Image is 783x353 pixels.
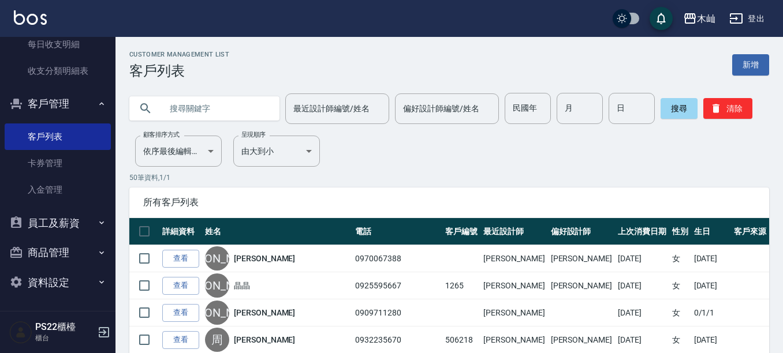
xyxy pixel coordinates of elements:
td: [PERSON_NAME] [548,272,615,299]
p: 50 筆資料, 1 / 1 [129,172,769,183]
img: Person [9,321,32,344]
button: 客戶管理 [5,89,111,119]
button: 員工及薪資 [5,208,111,238]
div: 由大到小 [233,136,320,167]
td: [PERSON_NAME] [480,272,547,299]
td: [DATE] [691,272,732,299]
td: [DATE] [691,245,732,272]
a: 卡券管理 [5,150,111,176]
td: 0970067388 [352,245,442,272]
a: 晶晶 [234,280,250,291]
button: 資料設定 [5,268,111,298]
button: 清除 [703,98,752,119]
h5: PS22櫃檯 [35,321,94,333]
div: [PERSON_NAME] [205,301,229,325]
td: [DATE] [615,272,669,299]
a: [PERSON_NAME] [234,334,295,346]
td: 0925595667 [352,272,442,299]
th: 客戶編號 [442,218,480,245]
button: 木屾 [678,7,720,31]
td: 0909711280 [352,299,442,326]
th: 上次消費日期 [615,218,669,245]
th: 生日 [691,218,732,245]
div: 周 [205,328,229,352]
div: 依序最後編輯時間 [135,136,222,167]
a: [PERSON_NAME] [234,253,295,264]
div: 木屾 [697,12,715,26]
a: 查看 [162,250,199,268]
th: 詳細資料 [159,218,202,245]
a: 入金管理 [5,176,111,203]
h3: 客戶列表 [129,63,229,79]
td: [DATE] [615,245,669,272]
td: 女 [669,245,691,272]
td: [PERSON_NAME] [548,245,615,272]
button: save [650,7,673,30]
td: 女 [669,272,691,299]
td: 女 [669,299,691,326]
th: 性別 [669,218,691,245]
th: 電話 [352,218,442,245]
a: 收支分類明細表 [5,58,111,84]
span: 所有客戶列表 [143,197,755,208]
label: 顧客排序方式 [143,130,180,139]
th: 客戶來源 [731,218,769,245]
th: 偏好設計師 [548,218,615,245]
input: 搜尋關鍵字 [162,93,270,124]
td: 1265 [442,272,480,299]
td: [PERSON_NAME] [480,299,547,326]
a: 客戶列表 [5,123,111,150]
td: [PERSON_NAME] [480,245,547,272]
div: [PERSON_NAME] [205,273,229,298]
td: 0/1/1 [691,299,732,326]
button: 登出 [725,8,769,29]
p: 櫃台 [35,333,94,343]
a: 查看 [162,331,199,349]
a: [PERSON_NAME] [234,307,295,318]
a: 查看 [162,277,199,295]
a: 新增 [732,54,769,76]
th: 姓名 [202,218,352,245]
a: 每日收支明細 [5,31,111,58]
label: 呈現順序 [241,130,266,139]
div: [PERSON_NAME] [205,246,229,271]
a: 查看 [162,304,199,322]
button: 搜尋 [661,98,698,119]
h2: Customer Management List [129,51,229,58]
button: 商品管理 [5,238,111,268]
th: 最近設計師 [480,218,547,245]
td: [DATE] [615,299,669,326]
img: Logo [14,10,47,25]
